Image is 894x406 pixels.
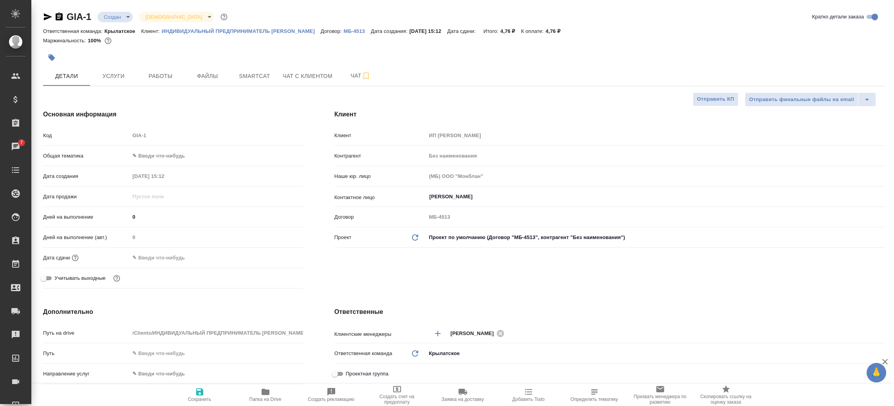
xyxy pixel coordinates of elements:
span: 7 [15,139,27,147]
button: Open [881,196,883,198]
p: 100% [88,38,103,43]
h4: Клиент [334,110,885,119]
div: [PERSON_NAME] [450,328,507,338]
p: Проект [334,234,352,241]
button: Выбери, если сб и вс нужно считать рабочими днями для выполнения заказа. [112,273,122,283]
span: Smartcat [236,71,273,81]
p: Путь на drive [43,329,130,337]
span: Файлы [189,71,226,81]
input: Пустое поле [426,130,885,141]
div: Крылатское [426,347,885,360]
p: Путь [43,350,130,357]
p: Наше юр. лицо [334,172,426,180]
button: Open [881,333,883,334]
span: Сохранить [188,397,211,402]
button: Создан [101,14,123,20]
span: Скопировать ссылку на оценку заказа [698,394,754,405]
input: Пустое поле [130,191,198,202]
span: Определить тематику [571,397,618,402]
button: [DEMOGRAPHIC_DATA] [143,14,204,20]
p: Клиентские менеджеры [334,330,426,338]
h4: Ответственные [334,307,885,317]
button: Скопировать ссылку на оценку заказа [693,384,759,406]
button: Создать рекламацию [298,384,364,406]
button: Доп статусы указывают на важность/срочность заказа [219,12,229,22]
p: Маржинальность: [43,38,88,43]
h4: Дополнительно [43,307,303,317]
span: Детали [48,71,85,81]
p: Договор: [321,28,344,34]
span: Проектная группа [346,370,388,378]
span: Отправить КП [697,95,734,104]
h4: Основная информация [43,110,303,119]
button: Скопировать ссылку [54,12,64,22]
p: 4,76 ₽ [545,28,566,34]
button: Создать счет на предоплату [364,384,430,406]
a: 7 [2,137,29,156]
span: Чат с клиентом [283,71,332,81]
div: Проект по умолчанию (Договор "МБ-4513", контрагент "Без наименования") [426,231,885,244]
span: Чат [342,71,379,81]
input: Пустое поле [130,232,303,243]
p: Клиент [334,132,426,140]
button: Призвать менеджера по развитию [627,384,693,406]
a: GIA-1 [67,11,91,22]
div: ✎ Введи что-нибудь [130,149,303,163]
button: Скопировать ссылку для ЯМессенджера [43,12,52,22]
p: Клиент: [141,28,161,34]
span: Призвать менеджера по развитию [632,394,688,405]
div: ✎ Введи что-нибудь [132,152,293,160]
span: [PERSON_NAME] [450,330,498,337]
input: Пустое поле [426,150,885,161]
p: Итого: [483,28,500,34]
p: Дней на выполнение [43,213,130,221]
button: Сохранить [167,384,233,406]
p: Ответственная команда [334,350,392,357]
input: Пустое поле [130,327,303,339]
input: ✎ Введи что-нибудь [130,348,303,359]
p: Дней на выполнение (авт.) [43,234,130,241]
span: Добавить Todo [512,397,544,402]
button: Добавить тэг [43,49,60,66]
p: Общая тематика [43,152,130,160]
p: [DATE] 15:12 [409,28,447,34]
div: Создан [98,12,133,22]
input: Пустое поле [426,211,885,223]
a: МБ-4513 [344,27,371,34]
p: Дата создания [43,172,130,180]
div: split button [745,92,876,107]
span: Работы [142,71,179,81]
button: Заявка на доставку [430,384,496,406]
button: 0.00 RUB; [103,36,113,46]
p: Код [43,132,130,140]
p: 4,76 ₽ [500,28,521,34]
p: Крылатское [105,28,141,34]
div: ✎ Введи что-нибудь [130,367,303,381]
svg: Подписаться [361,71,371,81]
span: Создать счет на предоплату [369,394,425,405]
p: ИНДИВИДУАЛЬНЫЙ ПРЕДПРИНИМАТЕЛЬ [PERSON_NAME] [162,28,321,34]
p: Направление услуг [43,370,130,378]
span: Заявка на доставку [441,397,484,402]
button: Папка на Drive [233,384,298,406]
p: МБ-4513 [344,28,371,34]
button: Добавить менеджера [428,324,447,343]
span: Папка на Drive [249,397,282,402]
button: Добавить Todo [496,384,562,406]
input: Пустое поле [426,170,885,182]
p: Дата сдачи [43,254,70,262]
span: Кратко детали заказа [812,13,864,21]
p: Дата сдачи: [447,28,477,34]
span: Отправить финальные файлы на email [749,95,854,104]
button: Отправить КП [693,92,739,106]
div: ✎ Введи что-нибудь [132,370,293,378]
span: Создать рекламацию [308,397,354,402]
button: Отправить финальные файлы на email [745,92,858,107]
p: Договор [334,213,426,221]
input: Пустое поле [130,170,198,182]
button: Определить тематику [562,384,627,406]
input: ✎ Введи что-нибудь [130,252,198,263]
button: 🙏 [867,363,886,382]
p: Дата создания: [371,28,409,34]
div: Создан [139,12,214,22]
